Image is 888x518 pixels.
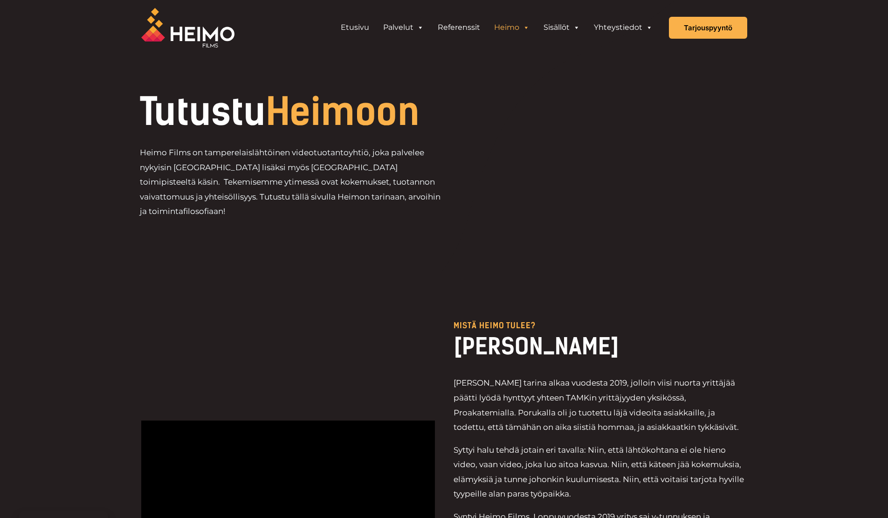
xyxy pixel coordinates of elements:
p: Heimo Films on tamperelaislähtöinen videotuotantoyhtiö, joka palvelee nykyisin [GEOGRAPHIC_DATA] ... [140,145,444,219]
h1: Tutustu [140,93,508,131]
a: Heimo [487,18,537,37]
p: Syttyi halu tehdä jotain eri tavalla: Niin, että lähtökohtana ei ole hieno video, vaan video, jok... [454,443,747,502]
h2: [PERSON_NAME] [454,332,747,361]
p: Mistä heimo tulee? [454,322,747,330]
a: Tarjouspyyntö [669,17,747,39]
img: Heimo Filmsin logo [141,8,234,48]
p: [PERSON_NAME] tarina alkaa vuodesta 2019, jolloin viisi nuorta yrittäjää päätti lyödä hynttyyt yh... [454,376,747,435]
a: Palvelut [376,18,431,37]
a: Yhteystiedot [587,18,660,37]
span: Heimoon [266,90,420,134]
aside: Header Widget 1 [329,18,664,37]
a: Etusivu [334,18,376,37]
a: Referenssit [431,18,487,37]
a: Sisällöt [537,18,587,37]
